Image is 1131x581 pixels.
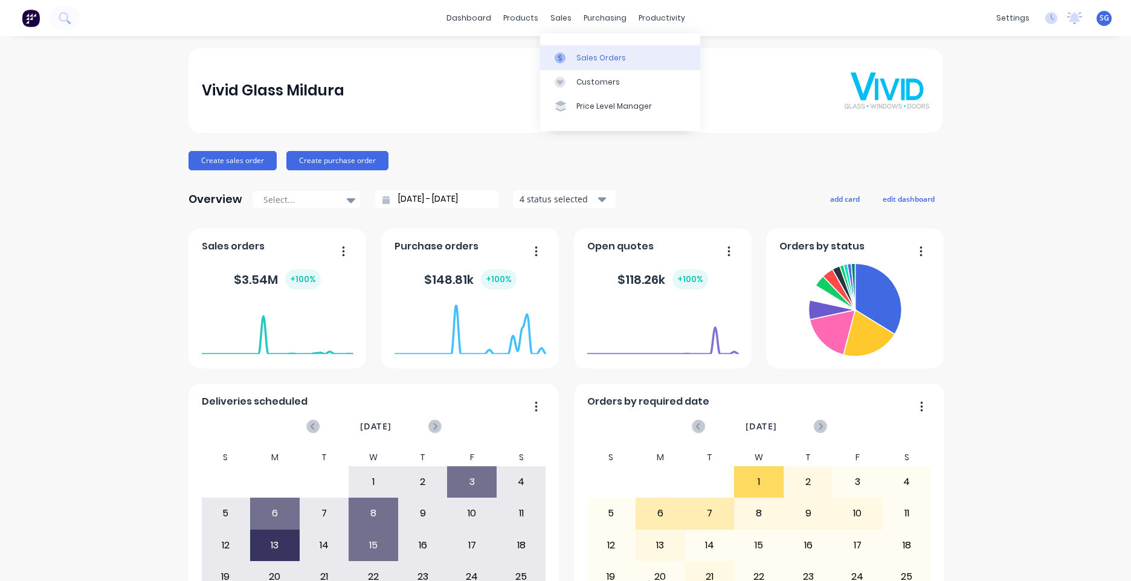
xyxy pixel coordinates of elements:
[540,70,700,94] a: Customers
[360,420,391,433] span: [DATE]
[286,151,388,170] button: Create purchase order
[424,269,517,289] div: $ 148.81k
[784,530,833,560] div: 16
[578,9,633,27] div: purchasing
[735,467,783,497] div: 1
[734,449,784,466] div: W
[520,193,596,205] div: 4 status selected
[540,94,700,118] a: Price Level Manager
[448,530,496,560] div: 17
[448,498,496,528] div: 10
[349,498,398,528] div: 8
[576,77,620,88] div: Customers
[587,530,636,560] div: 12
[202,79,344,103] div: Vivid Glass Mildura
[636,530,685,560] div: 13
[250,449,300,466] div: M
[497,449,546,466] div: S
[685,449,735,466] div: T
[399,467,447,497] div: 2
[784,498,833,528] div: 9
[202,530,250,560] div: 12
[540,45,700,69] a: Sales Orders
[448,467,496,497] div: 3
[440,9,497,27] a: dashboard
[497,467,546,497] div: 4
[201,449,251,466] div: S
[285,269,321,289] div: + 100 %
[784,449,833,466] div: T
[202,394,308,409] span: Deliveries scheduled
[833,449,882,466] div: F
[883,467,931,497] div: 4
[746,420,777,433] span: [DATE]
[990,9,1036,27] div: settings
[300,530,349,560] div: 14
[398,449,448,466] div: T
[349,449,398,466] div: W
[300,498,349,528] div: 7
[188,187,242,211] div: Overview
[22,9,40,27] img: Factory
[202,239,265,254] span: Sales orders
[497,9,544,27] div: products
[576,101,652,112] div: Price Level Manager
[399,498,447,528] div: 9
[883,498,931,528] div: 11
[636,498,685,528] div: 6
[779,239,865,254] span: Orders by status
[349,467,398,497] div: 1
[1100,13,1109,24] span: SG
[587,239,654,254] span: Open quotes
[883,530,931,560] div: 18
[447,449,497,466] div: F
[735,498,783,528] div: 8
[395,239,478,254] span: Purchase orders
[349,530,398,560] div: 15
[617,269,708,289] div: $ 118.26k
[202,498,250,528] div: 5
[633,9,691,27] div: productivity
[822,191,868,207] button: add card
[576,53,626,63] div: Sales Orders
[672,269,708,289] div: + 100 %
[513,190,616,208] button: 4 status selected
[497,498,546,528] div: 11
[587,449,636,466] div: S
[833,530,881,560] div: 17
[497,530,546,560] div: 18
[845,72,929,109] img: Vivid Glass Mildura
[636,449,685,466] div: M
[686,530,734,560] div: 14
[188,151,277,170] button: Create sales order
[544,9,578,27] div: sales
[686,498,734,528] div: 7
[234,269,321,289] div: $ 3.54M
[300,449,349,466] div: T
[251,498,299,528] div: 6
[399,530,447,560] div: 16
[833,498,881,528] div: 10
[735,530,783,560] div: 15
[833,467,881,497] div: 3
[251,530,299,560] div: 13
[587,498,636,528] div: 5
[784,467,833,497] div: 2
[882,449,932,466] div: S
[481,269,517,289] div: + 100 %
[875,191,942,207] button: edit dashboard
